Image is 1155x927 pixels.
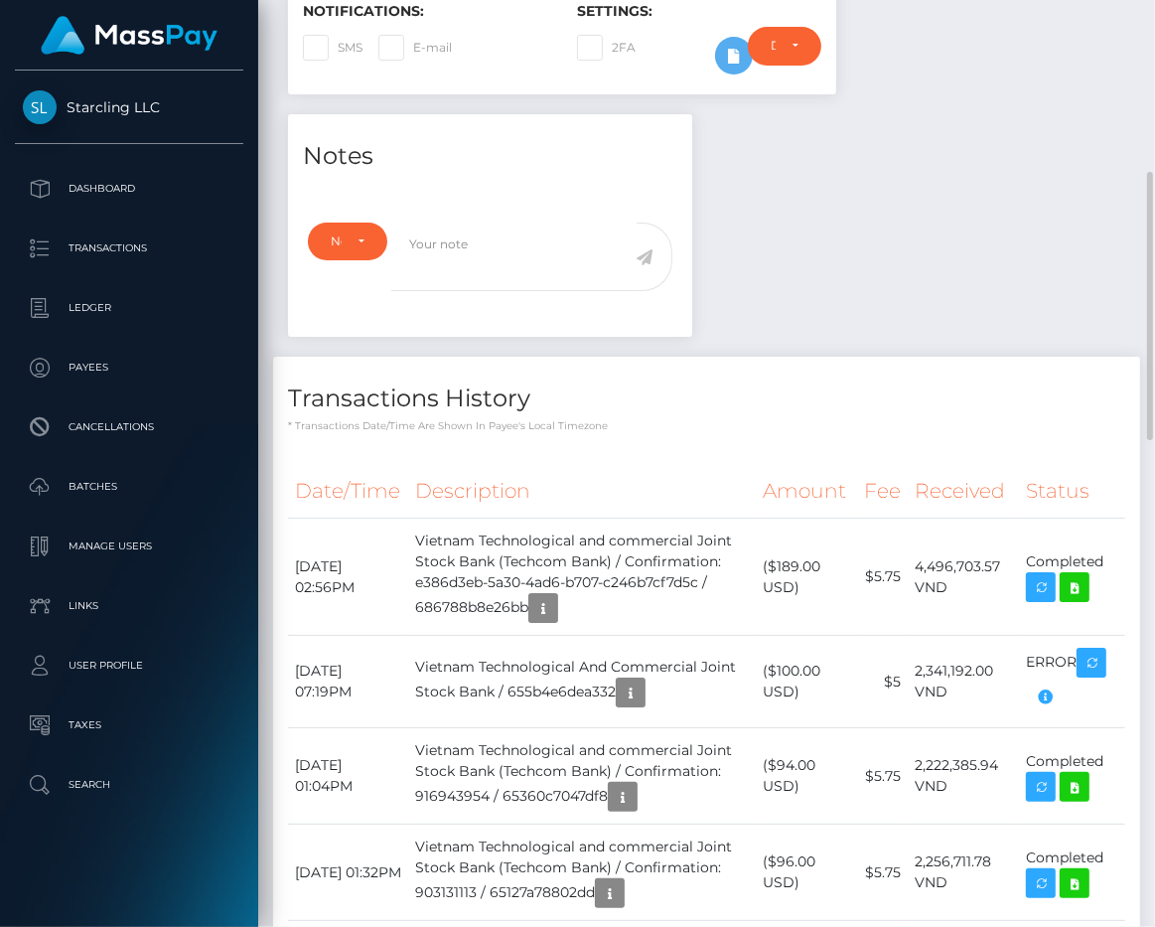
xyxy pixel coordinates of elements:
p: * Transactions date/time are shown in payee's local timezone [288,418,1125,433]
label: E-mail [378,35,452,61]
p: Links [23,591,235,621]
td: Vietnam Technological and commercial Joint Stock Bank (Techcom Bank) / Confirmation: 916943954 / ... [408,728,756,825]
th: Status [1019,464,1125,519]
th: Description [408,464,756,519]
td: Completed [1019,825,1125,921]
a: Manage Users [15,522,243,571]
td: [DATE] 02:56PM [288,519,408,636]
a: Search [15,760,243,810]
p: Taxes [23,710,235,740]
th: Fee [857,464,908,519]
td: 2,256,711.78 VND [908,825,1020,921]
a: User Profile [15,641,243,691]
a: Taxes [15,700,243,750]
td: $5.75 [857,728,908,825]
td: Vietnam Technological And Commercial Joint Stock Bank / 655b4e6dea332 [408,636,756,728]
td: [DATE] 01:04PM [288,728,408,825]
p: Cancellations [23,412,235,442]
td: $5 [857,636,908,728]
td: ($96.00 USD) [756,825,856,921]
td: Completed [1019,728,1125,825]
td: 2,341,192.00 VND [908,636,1020,728]
p: Batches [23,472,235,502]
a: Cancellations [15,402,243,452]
a: Dashboard [15,164,243,214]
td: ($100.00 USD) [756,636,856,728]
th: Amount [756,464,856,519]
a: Batches [15,462,243,512]
h6: Settings: [577,3,821,20]
a: Payees [15,343,243,392]
a: Ledger [15,283,243,333]
a: Transactions [15,224,243,273]
p: User Profile [23,651,235,681]
td: Completed [1019,519,1125,636]
h4: Transactions History [288,382,1125,416]
td: $5.75 [857,519,908,636]
td: Vietnam Technological and commercial Joint Stock Bank (Techcom Bank) / Confirmation: 903131113 / ... [408,825,756,921]
p: Manage Users [23,532,235,561]
p: Transactions [23,233,235,263]
td: $5.75 [857,825,908,921]
p: Ledger [23,293,235,323]
th: Date/Time [288,464,408,519]
td: 4,496,703.57 VND [908,519,1020,636]
td: [DATE] 07:19PM [288,636,408,728]
span: Starcling LLC [15,98,243,116]
p: Search [23,770,235,800]
label: 2FA [577,35,636,61]
th: Received [908,464,1020,519]
td: ($94.00 USD) [756,728,856,825]
img: MassPay Logo [41,16,217,55]
div: Note Type [331,233,342,249]
td: [DATE] 01:32PM [288,825,408,921]
p: Dashboard [23,174,235,204]
td: ($189.00 USD) [756,519,856,636]
div: Do not require [771,38,775,54]
td: ERROR [1019,636,1125,728]
a: Links [15,581,243,631]
button: Note Type [308,223,387,260]
h4: Notes [303,139,677,174]
p: Payees [23,353,235,383]
td: Vietnam Technological and commercial Joint Stock Bank (Techcom Bank) / Confirmation: e386d3eb-5a3... [408,519,756,636]
h6: Notifications: [303,3,547,20]
label: SMS [303,35,362,61]
td: 2,222,385.94 VND [908,728,1020,825]
button: Do not require [748,27,820,65]
img: Starcling LLC [23,90,57,124]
